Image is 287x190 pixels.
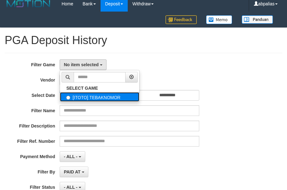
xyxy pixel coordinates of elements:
button: - ALL - [60,151,85,162]
b: SELECT GAME [66,86,98,91]
h1: PGA Deposit History [5,34,282,47]
span: - ALL - [64,185,77,190]
button: PAID AT [60,167,88,177]
span: PAID AT [64,169,80,174]
span: - ALL - [64,154,77,159]
img: Button%20Memo.svg [206,15,232,24]
label: [ITOTO] TEBAKNOMOR [60,92,139,102]
button: No item selected [60,59,106,70]
input: [ITOTO] TEBAKNOMOR [66,96,70,100]
img: panduan.png [242,15,273,24]
span: No item selected [64,62,98,67]
img: Feedback.jpg [166,15,197,24]
a: SELECT GAME [60,84,139,92]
